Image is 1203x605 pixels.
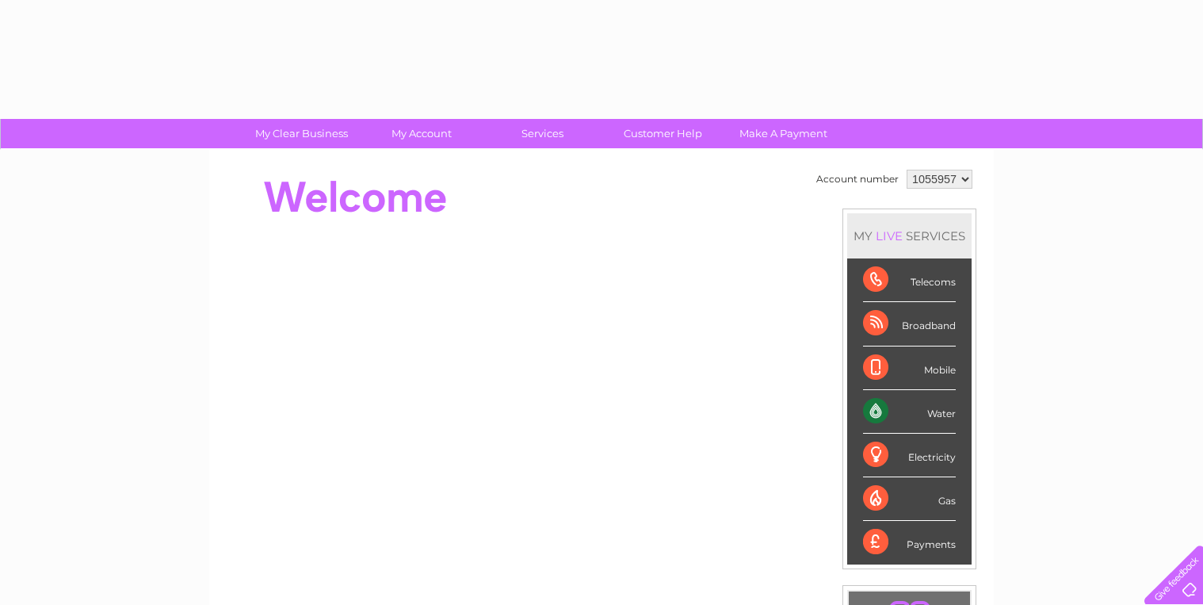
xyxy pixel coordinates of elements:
div: MY SERVICES [847,213,972,258]
div: Water [863,390,956,434]
a: Make A Payment [718,119,849,148]
a: Customer Help [598,119,728,148]
div: Gas [863,477,956,521]
td: Account number [812,166,903,193]
div: Mobile [863,347,956,390]
div: Payments [863,521,956,564]
div: LIVE [873,228,906,243]
div: Electricity [863,434,956,477]
a: My Clear Business [236,119,367,148]
div: Telecoms [863,258,956,302]
a: My Account [357,119,487,148]
div: Broadband [863,302,956,346]
a: Services [477,119,608,148]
